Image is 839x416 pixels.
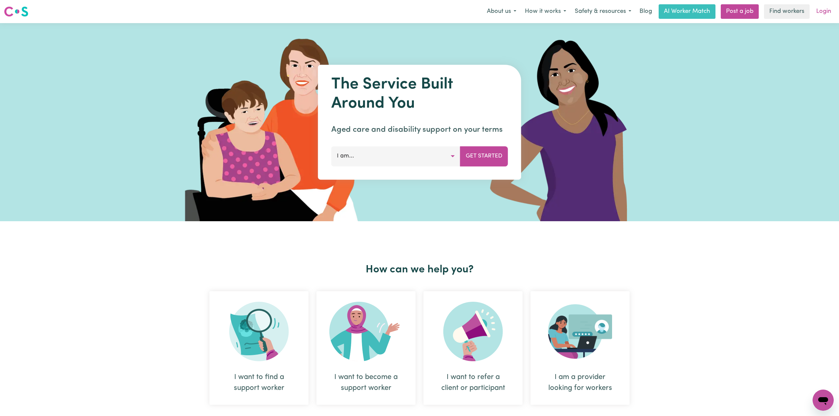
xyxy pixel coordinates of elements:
[316,291,416,405] div: I want to become a support worker
[205,263,634,276] h2: How can we help you?
[229,302,289,361] img: Search
[530,291,630,405] div: I am a provider looking for workers
[764,4,810,19] a: Find workers
[225,372,293,394] div: I want to find a support worker
[570,5,636,18] button: Safety & resources
[423,291,523,405] div: I want to refer a client or participant
[331,75,508,113] h1: The Service Built Around You
[483,5,521,18] button: About us
[443,302,503,361] img: Refer
[209,291,309,405] div: I want to find a support worker
[4,4,28,19] a: Careseekers logo
[331,146,460,166] button: I am...
[329,302,403,361] img: Become Worker
[546,372,614,394] div: I am a provider looking for workers
[548,302,612,361] img: Provider
[332,372,400,394] div: I want to become a support worker
[331,124,508,136] p: Aged care and disability support on your terms
[813,390,834,411] iframe: Button to launch messaging window
[659,4,715,19] a: AI Worker Match
[812,4,835,19] a: Login
[721,4,759,19] a: Post a job
[521,5,570,18] button: How it works
[439,372,507,394] div: I want to refer a client or participant
[460,146,508,166] button: Get Started
[636,4,656,19] a: Blog
[4,6,28,17] img: Careseekers logo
